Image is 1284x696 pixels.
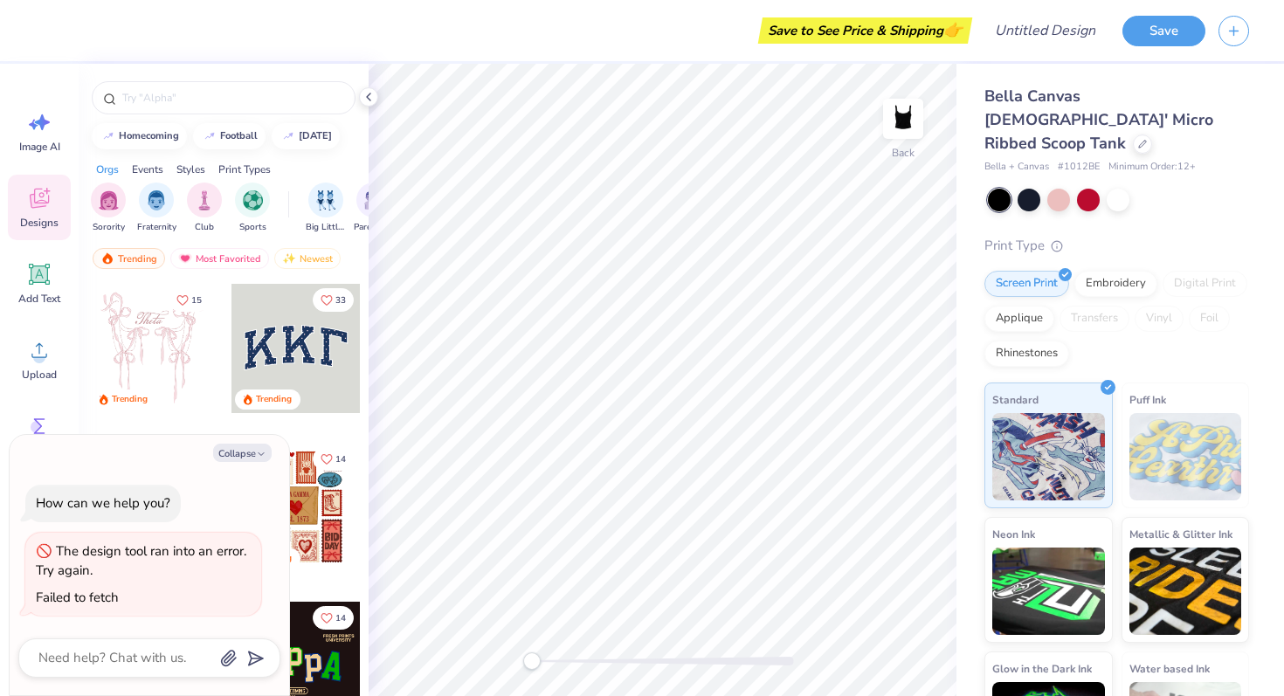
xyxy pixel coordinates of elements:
span: Water based Ink [1129,659,1210,678]
div: filter for Parent's Weekend [354,183,394,234]
div: Trending [93,248,165,269]
button: football [193,123,266,149]
div: How can we help you? [36,494,170,512]
span: Upload [22,368,57,382]
div: filter for Club [187,183,222,234]
div: Most Favorited [170,248,269,269]
span: Minimum Order: 12 + [1108,160,1196,175]
div: Trending [256,393,292,406]
span: 15 [191,296,202,305]
img: Fraternity Image [147,190,166,210]
span: 👉 [943,19,963,40]
input: Try "Alpha" [121,89,344,107]
div: Newest [274,248,341,269]
div: Digital Print [1163,271,1247,297]
img: newest.gif [282,252,296,265]
button: Like [169,288,210,312]
span: Bella Canvas [DEMOGRAPHIC_DATA]' Micro Ribbed Scoop Tank [984,86,1213,154]
span: Club [195,221,214,234]
div: Print Types [218,162,271,177]
img: Club Image [195,190,214,210]
img: trending.gif [100,252,114,265]
img: most_fav.gif [178,252,192,265]
button: filter button [187,183,222,234]
div: Foil [1189,306,1230,332]
button: filter button [306,183,346,234]
img: Back [886,101,921,136]
button: Like [313,447,354,471]
div: Back [892,145,915,161]
img: Big Little Reveal Image [316,190,335,210]
span: Designs [20,216,59,230]
div: filter for Sports [235,183,270,234]
img: trend_line.gif [203,131,217,141]
div: filter for Sorority [91,183,126,234]
span: Image AI [19,140,60,154]
span: Bella + Canvas [984,160,1049,175]
span: Fraternity [137,221,176,234]
div: Transfers [1060,306,1129,332]
span: Puff Ink [1129,390,1166,409]
img: Puff Ink [1129,413,1242,500]
button: [DATE] [272,123,340,149]
div: Embroidery [1074,271,1157,297]
button: Like [313,288,354,312]
div: Applique [984,306,1054,332]
div: Save to See Price & Shipping [763,17,968,44]
button: filter button [91,183,126,234]
img: trend_line.gif [281,131,295,141]
div: Rhinestones [984,341,1069,367]
div: Trending [112,393,148,406]
div: filter for Fraternity [137,183,176,234]
div: football [220,131,258,141]
input: Untitled Design [981,13,1109,48]
span: Big Little Reveal [306,221,346,234]
div: Vinyl [1135,306,1184,332]
span: Sorority [93,221,125,234]
span: 14 [335,614,346,623]
img: Sorority Image [99,190,119,210]
span: 14 [335,455,346,464]
div: The design tool ran into an error. Try again. [36,542,246,580]
button: homecoming [92,123,187,149]
div: Failed to fetch [36,589,119,606]
span: Standard [992,390,1039,409]
img: Parent's Weekend Image [364,190,384,210]
button: filter button [354,183,394,234]
span: Neon Ink [992,525,1035,543]
div: Events [132,162,163,177]
span: Add Text [18,292,60,306]
div: halloween [299,131,332,141]
span: # 1012BE [1058,160,1100,175]
button: Like [313,606,354,630]
button: filter button [235,183,270,234]
img: Neon Ink [992,548,1105,635]
span: 33 [335,296,346,305]
div: Accessibility label [523,652,541,670]
button: Save [1122,16,1205,46]
span: Parent's Weekend [354,221,394,234]
span: Glow in the Dark Ink [992,659,1092,678]
div: Print Type [984,236,1249,256]
span: Metallic & Glitter Ink [1129,525,1232,543]
div: Styles [176,162,205,177]
div: homecoming [119,131,179,141]
img: Metallic & Glitter Ink [1129,548,1242,635]
div: filter for Big Little Reveal [306,183,346,234]
button: filter button [137,183,176,234]
img: Sports Image [243,190,263,210]
span: Sports [239,221,266,234]
button: Collapse [213,444,272,462]
img: Standard [992,413,1105,500]
div: Orgs [96,162,119,177]
div: Screen Print [984,271,1069,297]
img: trend_line.gif [101,131,115,141]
